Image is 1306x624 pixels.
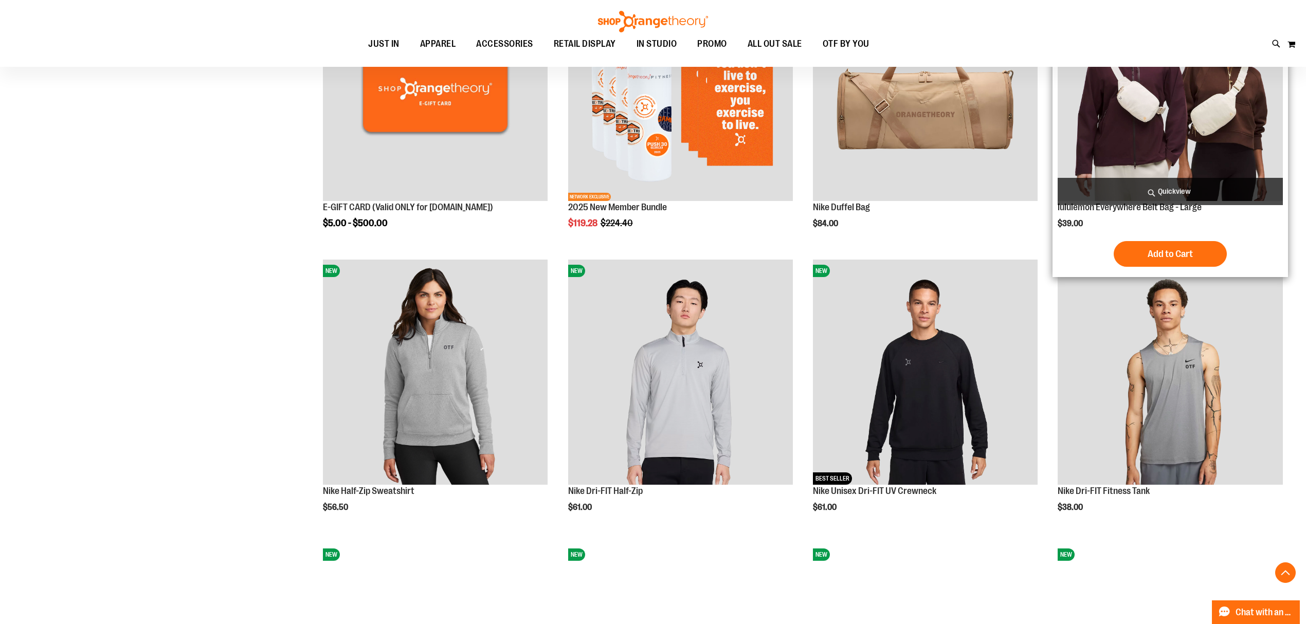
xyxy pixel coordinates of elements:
[601,218,634,228] span: $224.40
[1058,219,1084,228] span: $39.00
[568,202,667,212] a: 2025 New Member Bundle
[323,202,493,212] a: E-GIFT CARD (Valid ONLY for [DOMAIN_NAME])
[420,32,456,56] span: APPAREL
[808,254,1043,538] div: product
[568,193,611,201] span: NETWORK EXCLUSIVE
[1058,202,1202,212] a: lululemon Everywhere Belt Bag - Large
[813,486,936,496] a: Nike Unisex Dri-FIT UV Crewneck
[813,202,870,212] a: Nike Duffel Bag
[813,472,852,485] span: BEST SELLER
[1058,548,1075,561] span: NEW
[1114,241,1227,267] button: Add to Cart
[748,32,802,56] span: ALL OUT SALE
[1058,486,1150,496] a: Nike Dri-FIT Fitness Tank
[596,11,710,32] img: Shop Orangetheory
[637,32,677,56] span: IN STUDIO
[323,548,340,561] span: NEW
[813,548,830,561] span: NEW
[1212,600,1300,624] button: Chat with an Expert
[323,503,350,512] span: $56.50
[813,219,840,228] span: $84.00
[1236,608,1294,617] span: Chat with an Expert
[697,32,727,56] span: PROMO
[323,265,340,277] span: NEW
[318,254,553,538] div: product
[323,218,388,228] span: $5.00 - $500.00
[568,260,793,486] a: Nike Dri-FIT Half-ZipNEW
[813,503,838,512] span: $61.00
[568,503,593,512] span: $61.00
[813,260,1038,486] a: Nike Unisex Dri-FIT UV CrewneckNEWBEST SELLER
[554,32,616,56] span: RETAIL DISPLAY
[1058,260,1282,484] img: Nike Dri-FIT Fitness Tank
[1058,260,1282,486] a: Nike Dri-FIT Fitness TankNEW
[568,265,585,277] span: NEW
[476,32,533,56] span: ACCESSORIES
[568,218,599,228] span: $119.28
[368,32,400,56] span: JUST IN
[1058,178,1282,205] a: Quickview
[323,486,414,496] a: Nike Half-Zip Sweatshirt
[568,486,643,496] a: Nike Dri-FIT Half-Zip
[813,265,830,277] span: NEW
[563,254,798,538] div: product
[1058,503,1084,512] span: $38.00
[813,260,1038,484] img: Nike Unisex Dri-FIT UV Crewneck
[823,32,869,56] span: OTF BY YOU
[1053,254,1287,538] div: product
[323,260,548,486] a: Nike Half-Zip SweatshirtNEW
[568,260,793,484] img: Nike Dri-FIT Half-Zip
[1275,562,1296,583] button: Back To Top
[568,548,585,561] span: NEW
[323,260,548,484] img: Nike Half-Zip Sweatshirt
[1148,248,1193,260] span: Add to Cart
